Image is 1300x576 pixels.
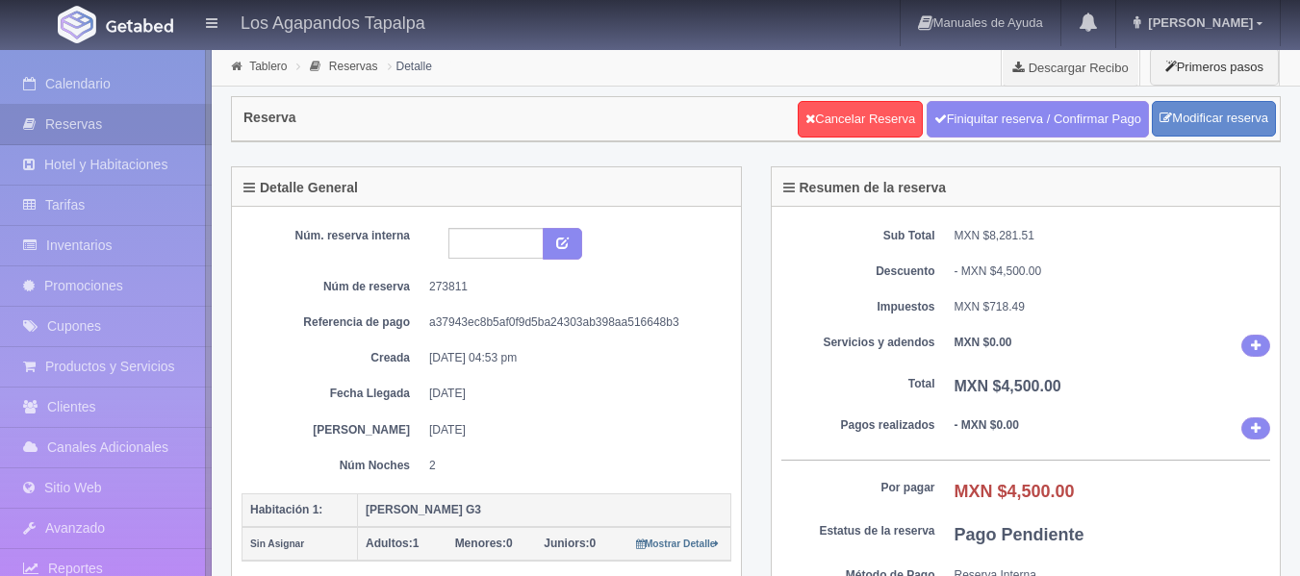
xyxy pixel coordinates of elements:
strong: Juniors: [544,537,589,550]
b: Habitación 1: [250,503,322,516]
b: - MXN $0.00 [955,418,1019,432]
dt: Fecha Llegada [256,386,410,402]
dt: Núm Noches [256,458,410,474]
a: Modificar reserva [1152,101,1276,137]
dd: a37943ec8b5af0f9d5ba24303ab398aa516648b3 [429,314,717,331]
span: 0 [544,537,596,550]
dt: Impuestos [781,299,935,315]
b: Pago Pendiente [955,525,1084,544]
dt: Total [781,376,935,392]
dt: Servicios y adendos [781,335,935,351]
dd: [DATE] [429,422,717,438]
dt: Descuento [781,263,935,280]
dt: Por pagar [781,480,935,496]
b: MXN $4,500.00 [955,378,1061,394]
a: Finiquitar reserva / Confirmar Pago [927,101,1149,138]
dt: Creada [256,350,410,366]
dt: Referencia de pago [256,314,410,331]
dt: Núm de reserva [256,279,410,295]
h4: Los Agapandos Tapalpa [241,10,425,34]
div: - MXN $4,500.00 [955,263,1271,280]
span: 1 [366,537,419,550]
a: Reservas [329,60,378,73]
dd: MXN $718.49 [955,299,1271,315]
small: Mostrar Detalle [636,538,720,549]
dt: Núm. reserva interna [256,228,410,244]
dt: Sub Total [781,228,935,244]
a: Tablero [249,60,287,73]
dd: 2 [429,458,717,474]
a: Descargar Recibo [1002,48,1139,87]
img: Getabed [106,18,173,33]
dd: [DATE] [429,386,717,402]
dt: Pagos realizados [781,417,935,434]
dd: MXN $8,281.51 [955,228,1271,244]
strong: Adultos: [366,537,413,550]
a: Cancelar Reserva [798,101,923,138]
img: Getabed [58,6,96,43]
li: Detalle [383,57,437,75]
h4: Detalle General [243,181,358,195]
b: MXN $0.00 [955,336,1012,349]
dd: 273811 [429,279,717,295]
dt: Estatus de la reserva [781,523,935,539]
dd: [DATE] 04:53 pm [429,350,717,366]
h4: Resumen de la reserva [783,181,947,195]
dt: [PERSON_NAME] [256,422,410,438]
span: 0 [455,537,513,550]
span: [PERSON_NAME] [1143,15,1253,30]
b: MXN $4,500.00 [955,482,1075,501]
button: Primeros pasos [1150,48,1279,86]
strong: Menores: [455,537,506,550]
small: Sin Asignar [250,538,304,549]
th: [PERSON_NAME] G3 [358,493,731,527]
h4: Reserva [243,111,296,125]
a: Mostrar Detalle [636,537,720,550]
